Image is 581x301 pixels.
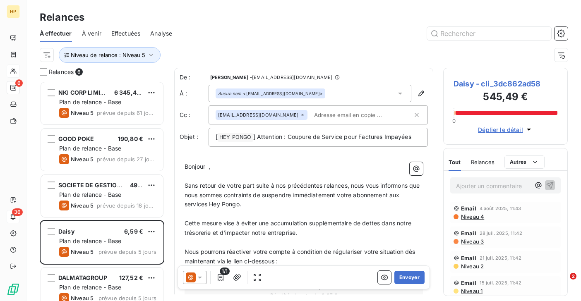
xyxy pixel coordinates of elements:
span: HEY PONGO [218,133,252,142]
button: Niveau de relance : Niveau 5 [59,47,161,63]
span: prévue depuis 27 jours [97,156,156,162]
span: Niveau 4 [460,213,484,220]
span: ] Attention : Coupure de Service pour Factures Impayées [253,133,411,140]
span: Niveau 5 [71,156,94,162]
h3: Relances [40,10,84,25]
span: Plan de relance - Base [59,191,121,198]
span: Cette mesure vise à éviter une accumulation supplémentaire de dettes dans notre trésorerie et d'i... [185,220,413,236]
span: Niveau 5 [71,248,94,255]
span: Effectuées [111,29,141,38]
span: 6 [15,79,23,87]
button: Déplier le détail [475,125,535,134]
span: Email [461,279,476,286]
span: [PERSON_NAME] [210,75,248,80]
input: Rechercher [427,27,551,40]
input: Adresse email en copie ... [311,109,406,121]
span: 28 juil. 2025, 11:42 [480,231,522,236]
span: Niveau 5 [71,202,94,209]
span: [EMAIL_ADDRESS][DOMAIN_NAME] [218,112,298,117]
span: Déplier le détail [478,125,523,134]
span: Objet : [180,133,198,140]
span: Plan de relance - Base [59,284,121,291]
span: , [209,163,210,170]
span: 6 [75,68,83,76]
span: Sans retour de votre part suite à nos précédentes relances, nous vous informons que nous sommes c... [185,182,422,208]
span: Niveau 3 [460,238,484,245]
span: Niveau 1 [460,288,483,294]
span: Relances [471,159,495,165]
span: 36 [12,208,23,216]
span: Email [461,230,476,236]
span: prévue depuis 61 jours [97,110,156,116]
button: Autres [504,155,545,169]
h3: 545,49 € [454,89,557,106]
span: Niveau de relance : Niveau 5 [71,52,145,58]
span: Niveau 5 [71,110,94,116]
span: SOCIETE DE GESTION DE L'HOTEL GAILLARD [58,182,188,189]
span: 15 juil. 2025, 11:42 [480,280,521,285]
span: Daisy [58,228,74,235]
span: Email [461,205,476,212]
div: HP [7,5,20,18]
label: Cc : [180,111,209,119]
span: Analyse [150,29,172,38]
span: Pénalités de retard : + 0,07 € [186,292,422,299]
div: grid [40,81,164,301]
span: 21 juil. 2025, 11:42 [480,256,521,260]
iframe: Intercom live chat [553,273,573,293]
span: - [EMAIL_ADDRESS][DOMAIN_NAME] [250,75,332,80]
span: Relances [49,68,74,76]
span: 4 août 2025, 11:43 [480,206,521,211]
span: Tout [449,159,461,165]
span: prévue depuis 18 jours [97,202,156,209]
div: <[EMAIL_ADDRESS][DOMAIN_NAME]> [218,91,323,96]
span: De : [180,73,209,81]
span: prévue depuis 5 jours [98,248,156,255]
span: Plan de relance - Base [59,145,121,152]
span: 0 [452,117,456,124]
img: Logo LeanPay [7,283,20,296]
span: [ [216,133,218,140]
span: 190,80 € [118,135,143,142]
span: 6 345,42 € [114,89,146,96]
span: 1/1 [220,268,230,275]
span: Plan de relance - Base [59,98,121,105]
span: Email [461,255,476,261]
label: À : [180,89,209,98]
span: 127,52 € [119,274,143,281]
em: Aucun nom [218,91,241,96]
span: NKI CORP LIMITED [58,89,112,96]
a: 6 [7,81,19,94]
span: Niveau 2 [460,263,484,270]
span: DALMATAGROUP [58,274,107,281]
span: Bonjour [185,163,205,170]
span: À effectuer [40,29,72,38]
span: GOOD POKE [58,135,94,142]
button: Envoyer [394,271,425,284]
span: Daisy - cli_3dc862ad58 [454,78,557,89]
span: 6,59 € [124,228,143,235]
span: Plan de relance - Base [59,237,121,244]
span: Nous pourrons réactiver votre compte à condition de régulariser votre situation dès maintenant vi... [185,248,417,265]
span: À venir [82,29,101,38]
span: 2 [570,273,576,279]
span: 496,80 € [130,182,156,189]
